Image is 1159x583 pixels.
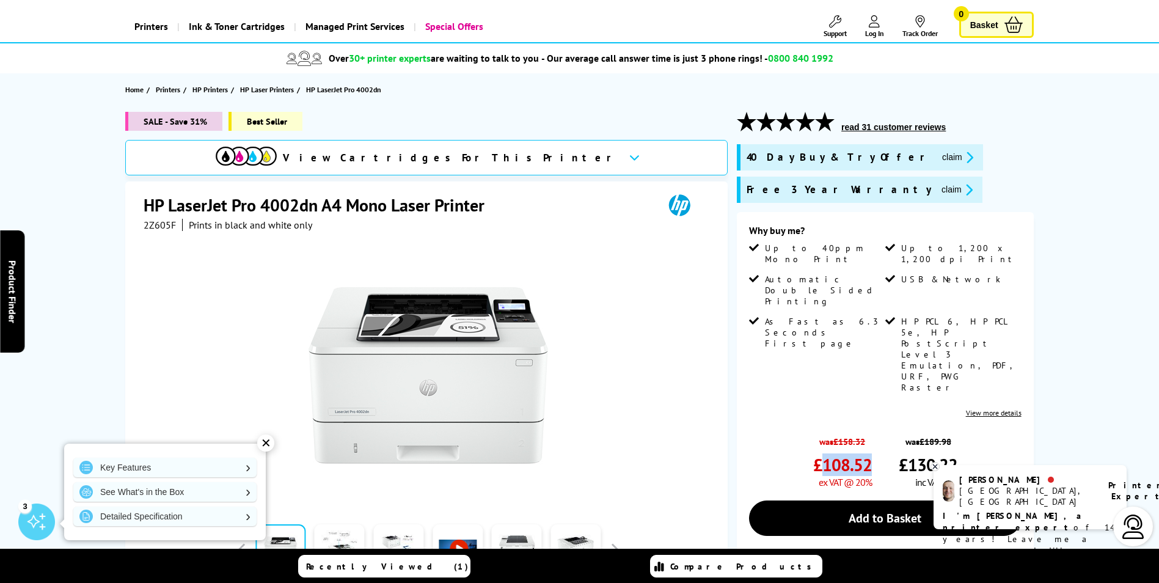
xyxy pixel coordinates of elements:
a: HP Laser Printers [240,83,297,96]
a: Support [824,15,847,38]
span: Up to 1,200 x 1,200 dpi Print [901,243,1018,265]
span: Best Seller [229,112,302,131]
span: Home [125,83,144,96]
span: Ink & Toner Cartridges [189,11,285,42]
a: Track Order [902,15,938,38]
span: USB & Network [901,274,1001,285]
span: HP PCL 6, HP PCL 5e, HP PostScript Level 3 Emulation, PDF, URF, PWG Raster [901,316,1018,393]
a: Printers [156,83,183,96]
span: 30+ printer experts [349,52,431,64]
span: Up to 40ppm Mono Print [765,243,882,265]
a: Printers [125,11,177,42]
img: HP [651,194,707,216]
a: Detailed Specification [73,507,257,526]
b: I'm [PERSON_NAME], a printer expert [943,510,1085,533]
div: [GEOGRAPHIC_DATA], [GEOGRAPHIC_DATA] [959,485,1093,507]
span: Support [824,29,847,38]
a: Home [125,83,147,96]
span: SALE - Save 31% [125,112,222,131]
span: 2Z605F [144,219,176,231]
div: ✕ [257,435,274,452]
span: was [813,430,872,447]
span: £108.52 [813,453,872,476]
span: was [899,430,957,447]
a: Log In [865,15,884,38]
span: As Fast as 6.3 Seconds First page [765,316,882,349]
span: inc VAT [915,476,941,488]
span: Over are waiting to talk to you [329,52,539,64]
a: View more details [966,408,1022,417]
a: HP Printers [192,83,231,96]
img: user-headset-light.svg [1121,515,1146,539]
a: Compare Products [650,555,822,577]
span: Recently Viewed (1) [306,561,469,572]
a: Special Offers [414,11,492,42]
span: Compare Products [670,561,818,572]
strike: £158.32 [833,436,865,447]
span: Printers [156,83,180,96]
span: 40 Day Buy & Try Offer [747,150,932,164]
span: Product Finder [6,260,18,323]
span: ex VAT @ 20% [819,476,872,488]
span: Log In [865,29,884,38]
div: 3 [18,499,32,513]
span: 0800 840 1992 [768,52,833,64]
a: Managed Print Services [294,11,414,42]
button: promo-description [938,150,977,164]
button: read 31 customer reviews [838,122,949,133]
span: 0 [954,6,969,21]
i: Prints in black and white only [189,219,312,231]
a: Recently Viewed (1) [298,555,470,577]
span: Free 3 Year Warranty [747,183,932,197]
span: Automatic Double Sided Printing [765,274,882,307]
img: HP LaserJet Pro 4002dn [309,255,548,495]
div: Why buy me? [749,224,1022,243]
img: ashley-livechat.png [943,480,954,502]
a: Basket 0 [959,12,1034,38]
span: HP LaserJet Pro 4002dn [306,85,381,94]
span: £130.22 [899,453,957,476]
a: Ink & Toner Cartridges [177,11,294,42]
button: promo-description [938,183,976,197]
span: HP Laser Printers [240,83,294,96]
span: - Our average call answer time is just 3 phone rings! - [541,52,833,64]
a: Key Features [73,458,257,477]
h1: HP LaserJet Pro 4002dn A4 Mono Laser Printer [144,194,497,216]
strike: £189.98 [920,436,951,447]
div: [PERSON_NAME] [959,474,1093,485]
span: View Cartridges For This Printer [283,151,619,164]
a: Add to Basket [749,501,1022,536]
span: HP Printers [192,83,228,96]
img: cmyk-icon.svg [216,147,277,166]
span: Basket [970,16,998,33]
a: See What's in the Box [73,482,257,502]
p: of 14 years! Leave me a message and I'll respond ASAP [943,510,1117,568]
